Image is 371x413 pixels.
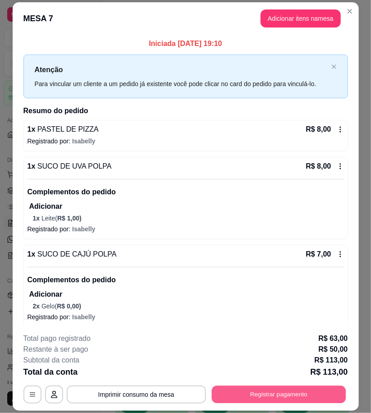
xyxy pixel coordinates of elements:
[35,125,98,133] span: PASTEL DE PIZZA
[211,386,346,404] button: Registrar pagamento
[33,303,41,310] span: 2 x
[27,225,344,234] p: Registrado por:
[319,344,348,355] p: R$ 50,00
[27,124,99,135] p: 1 x
[306,249,331,260] p: R$ 7,00
[35,250,116,258] span: SUCO DE CAJÚ POLPA
[29,201,344,212] p: Adicionar
[23,333,91,344] p: Total pago registrado
[27,249,117,260] p: 1 x
[35,64,328,75] p: Atenção
[23,366,78,378] p: Total da conta
[72,138,95,145] span: Isabelly
[331,64,337,70] button: close
[35,79,328,89] div: Para vincular um cliente a um pedido já existente você pode clicar no card do pedido para vinculá...
[23,344,88,355] p: Restante à ser pago
[310,366,348,378] p: R$ 113,00
[343,4,357,18] button: Close
[72,225,95,233] span: Isabelly
[23,106,348,116] h2: Resumo do pedido
[67,385,206,404] button: Imprimir consumo da mesa
[29,289,344,300] p: Adicionar
[57,303,81,310] span: R$ 0,00 )
[23,355,80,366] p: Subtotal da conta
[261,9,341,28] button: Adicionar itens namesa
[33,215,41,222] span: 1 x
[57,215,82,222] span: R$ 1,00 )
[33,214,344,223] p: Leite (
[27,275,344,285] p: Complementos do pedido
[331,64,337,69] span: close
[27,137,344,146] p: Registrado por:
[27,312,344,321] p: Registrado por:
[306,161,331,172] p: R$ 8,00
[13,2,359,35] header: MESA 7
[27,187,344,197] p: Complementos do pedido
[315,355,348,366] p: R$ 113,00
[33,302,344,311] p: Gelo (
[72,313,95,321] span: Isabelly
[319,333,348,344] p: R$ 63,00
[23,38,348,49] p: Iniciada [DATE] 19:10
[27,161,112,172] p: 1 x
[35,162,111,170] span: SUCO DE UVA POLPA
[306,124,331,135] p: R$ 8,00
